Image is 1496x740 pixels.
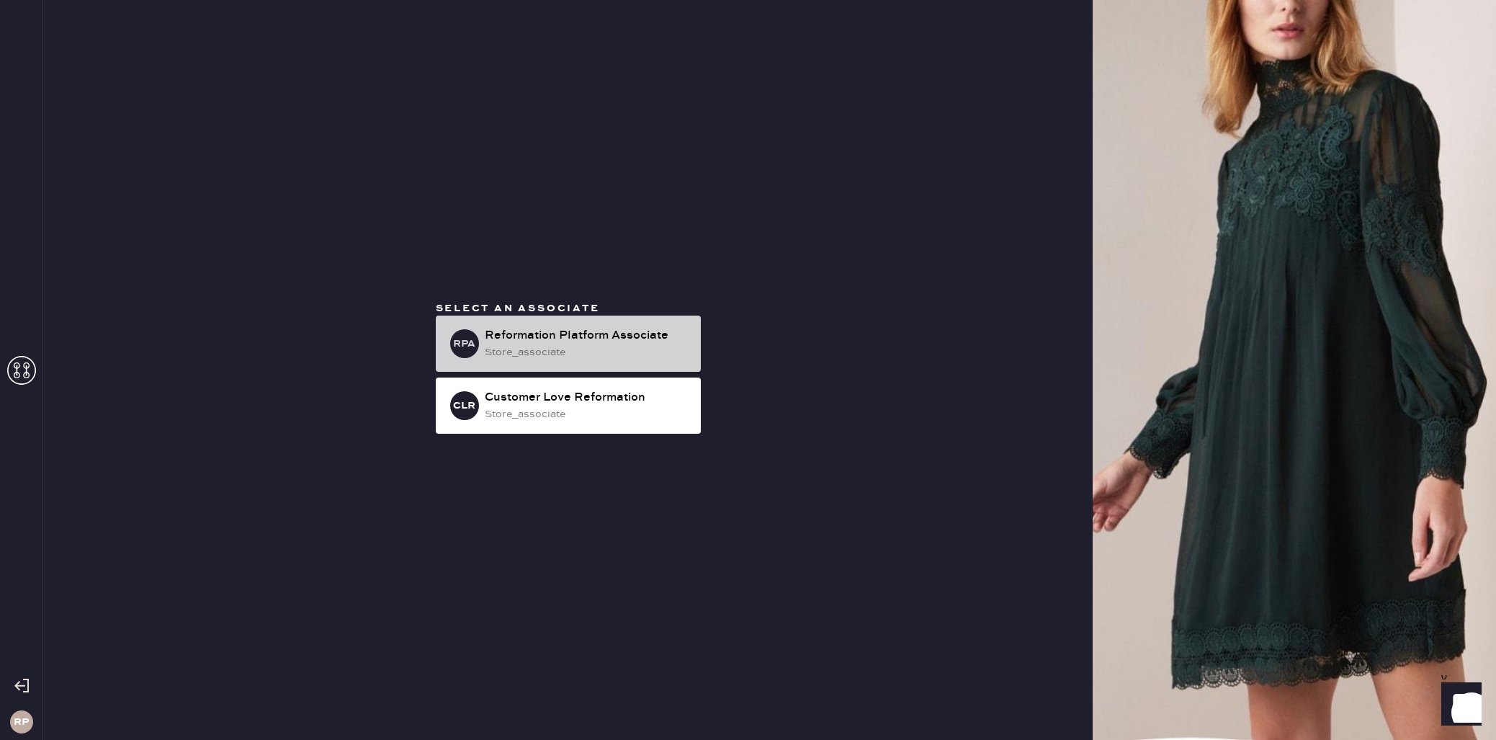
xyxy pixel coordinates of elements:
[453,401,475,411] h3: CLR
[14,717,29,727] h3: RP
[485,327,689,344] div: Reformation Platform Associate
[453,339,475,349] h3: RPA
[485,389,689,406] div: Customer Love Reformation
[436,302,600,315] span: Select an associate
[485,406,689,422] div: store_associate
[1428,675,1490,737] iframe: Front Chat
[485,344,689,360] div: store_associate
